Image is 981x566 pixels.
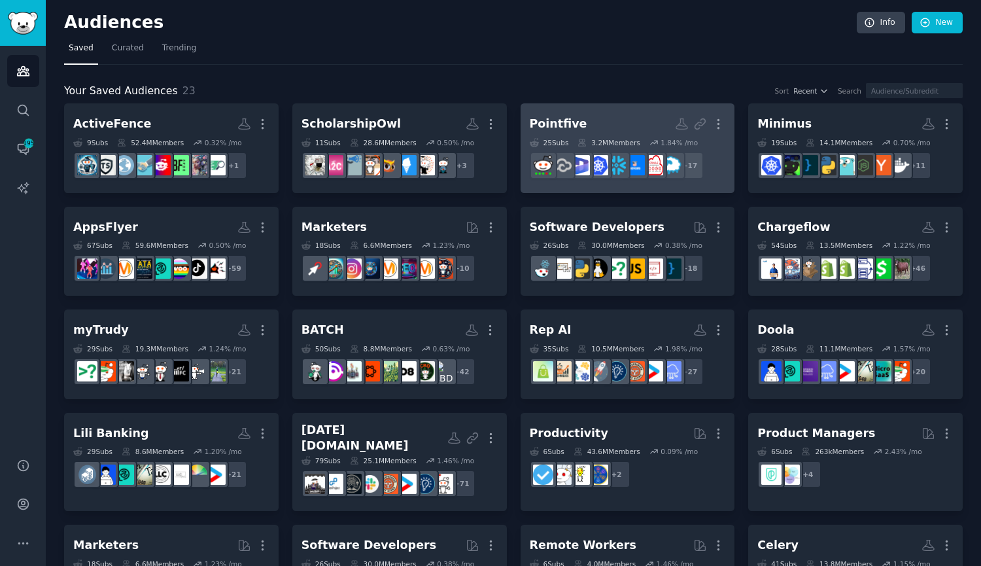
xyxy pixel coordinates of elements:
[588,361,608,381] img: startups
[835,155,855,175] img: golang
[780,465,800,485] img: ProductManagement
[904,358,931,385] div: + 20
[323,361,343,381] img: CannabisNewsInfo
[187,155,207,175] img: generativeAI
[301,422,447,454] div: [DATE][DOMAIN_NAME]
[838,86,861,96] div: Search
[643,258,663,279] img: webdev
[437,456,474,465] div: 1.46 % /mo
[122,344,188,353] div: 19.3M Members
[433,241,470,250] div: 1.23 % /mo
[187,361,207,381] img: freelance_forhire
[292,207,507,296] a: Marketers18Subs6.6MMembers1.23% /mo+10socialmediamarketingSEODigitalMarketingdigital_marketingIns...
[521,103,735,193] a: Pointfive25Subs3.2MMembers1.84% /mo+17cloudgovernanceoraclecloudDevOpsLinksSnowflakeComputingkube...
[169,155,189,175] img: battlefield2042
[95,258,116,279] img: analytics
[415,155,435,175] img: college
[665,344,702,353] div: 1.98 % /mo
[530,447,564,456] div: 6 Sub s
[530,425,608,442] div: Productivity
[64,12,857,33] h2: Audiences
[23,139,35,148] span: 195
[305,361,325,381] img: weed
[305,474,325,494] img: msp
[64,207,279,296] a: AppsFlyer67Subs59.6MMembers0.50% /mo+59TikTokAdsTikTokMarketingwoocommerceBusinessAnalyticsLearnD...
[551,258,572,279] img: learnpython
[73,447,112,456] div: 29 Sub s
[806,138,872,147] div: 14.1M Members
[676,152,704,179] div: + 17
[150,361,171,381] img: Career_Advice
[169,361,189,381] img: FinancialCareers
[625,155,645,175] img: DevOpsLinks
[606,155,627,175] img: SnowflakeComputing
[415,361,435,381] img: CBD
[801,447,864,456] div: 263k Members
[132,465,152,485] img: tax
[209,241,246,250] div: 0.50 % /mo
[757,322,794,338] div: Doola
[433,361,453,381] img: CBDhempBuds
[73,138,108,147] div: 9 Sub s
[433,344,470,353] div: 0.63 % /mo
[912,12,963,34] a: New
[798,155,818,175] img: programming
[570,361,590,381] img: SalesOperations
[341,155,362,175] img: Advice
[323,155,343,175] img: ApplyingToCollege
[871,361,891,381] img: microsaas
[132,361,152,381] img: hiring
[360,258,380,279] img: digital_marketing
[757,537,799,554] div: Celery
[521,310,735,399] a: Rep AI35Subs10.5MMembers1.98% /mo+27SaaSstartupEntrepreneurRideAlongEntrepreneurshipstartupsSales...
[533,361,553,381] img: Shopify_Success
[433,474,453,494] img: nonprofit
[150,465,171,485] img: llc_life
[73,344,112,353] div: 29 Sub s
[205,155,226,175] img: jobboardsearch
[292,310,507,399] a: BATCH50Subs8.8MMembers0.63% /mo+42CBDhempBudsCBDDelta8SuperStorethcediblereviewsdelta8cartsDelta8...
[350,241,412,250] div: 6.6M Members
[64,103,279,193] a: ActiveFence9Subs52.4MMembers0.32% /mo+1jobboardsearchgenerativeAIbattlefield2042cybersecuritytech...
[533,258,553,279] img: reactjs
[378,155,398,175] img: ScholarshipOwl
[748,413,963,512] a: Product Managers6Subs263kMembers2.43% /mo+4ProductManagementProductMgmt
[448,358,475,385] div: + 42
[350,138,417,147] div: 28.6M Members
[530,344,569,353] div: 35 Sub s
[661,258,681,279] img: programming
[220,255,247,282] div: + 59
[448,152,475,179] div: + 3
[551,155,572,175] img: CloudAtCost
[748,103,963,193] a: Minimus19Subs14.1MMembers0.70% /mo+11dockerycombinatornodegolangPythonprogrammingSecurityCareerAd...
[780,361,800,381] img: FoundersHub
[360,361,380,381] img: delta8carts
[661,361,681,381] img: SaaS
[806,344,872,353] div: 11.1M Members
[893,344,931,353] div: 1.57 % /mo
[150,155,171,175] img: cybersecurity
[209,344,246,353] div: 1.24 % /mo
[433,155,453,175] img: CollegeRant
[530,219,664,236] div: Software Developers
[748,310,963,399] a: Doola28Subs11.1MMembers1.57% /mo+20AccountingmicrosaastaxstartupSaaSExperiencedFoundersFoundersHu...
[588,258,608,279] img: linux
[570,155,590,175] img: Dynamics365FinOps
[551,465,572,485] img: productivity
[530,537,636,554] div: Remote Workers
[341,258,362,279] img: InstagramMarketing
[793,86,817,96] span: Recent
[798,258,818,279] img: dropship
[292,103,507,193] a: ScholarshipOwl11Subs28.6MMembers0.50% /mo+3CollegeRantcollegelawschooladmissionsScholarshipOwlInt...
[7,133,39,165] a: 195
[533,465,553,485] img: getdisciplined
[396,474,417,494] img: startup
[806,241,872,250] div: 13.5M Members
[73,322,129,338] div: myTrudy
[341,361,362,381] img: Delta8_gummies
[64,38,98,65] a: Saved
[360,474,380,494] img: Slack
[676,255,704,282] div: + 18
[904,255,931,282] div: + 46
[893,241,931,250] div: 1.22 % /mo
